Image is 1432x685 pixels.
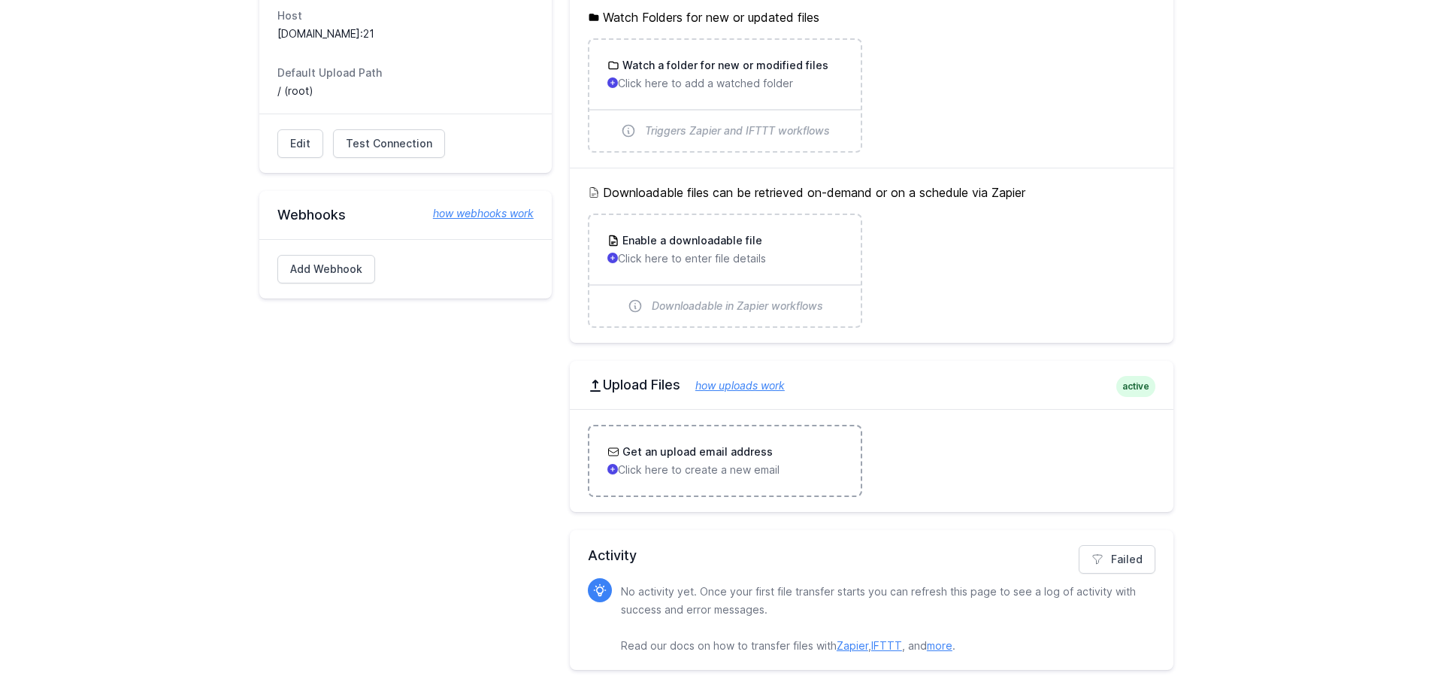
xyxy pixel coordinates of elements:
a: Enable a downloadable file Click here to enter file details Downloadable in Zapier workflows [589,215,861,326]
a: Watch a folder for new or modified files Click here to add a watched folder Triggers Zapier and I... [589,40,861,151]
h5: Downloadable files can be retrieved on-demand or on a schedule via Zapier [588,183,1155,202]
h3: Get an upload email address [619,444,773,459]
h2: Webhooks [277,206,534,224]
dt: Default Upload Path [277,65,534,80]
h2: Upload Files [588,376,1155,394]
span: Triggers Zapier and IFTTT workflows [645,123,830,138]
a: Add Webhook [277,255,375,283]
p: No activity yet. Once your first file transfer starts you can refresh this page to see a log of a... [621,583,1143,655]
span: Test Connection [346,136,432,151]
span: Downloadable in Zapier workflows [652,299,823,314]
span: active [1116,376,1155,397]
h2: Activity [588,545,1155,566]
p: Click here to create a new email [607,462,843,477]
a: how uploads work [680,379,785,392]
dd: / (root) [277,83,534,99]
h5: Watch Folders for new or updated files [588,8,1155,26]
p: Click here to add a watched folder [607,76,843,91]
a: Get an upload email address Click here to create a new email [589,426,861,496]
a: Zapier [837,639,868,652]
dt: Host [277,8,534,23]
p: Click here to enter file details [607,251,843,266]
a: Test Connection [333,129,445,158]
dd: [DOMAIN_NAME]:21 [277,26,534,41]
a: how webhooks work [418,206,534,221]
a: IFTTT [871,639,902,652]
a: more [927,639,952,652]
h3: Enable a downloadable file [619,233,762,248]
h3: Watch a folder for new or modified files [619,58,828,73]
iframe: Drift Widget Chat Controller [1357,610,1414,667]
a: Edit [277,129,323,158]
a: Failed [1079,545,1155,574]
